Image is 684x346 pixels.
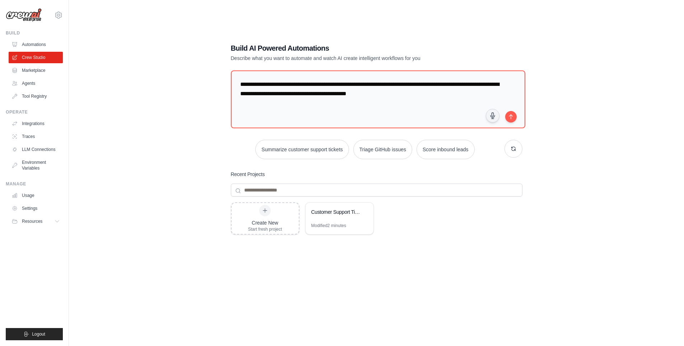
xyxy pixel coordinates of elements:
button: Triage GitHub issues [353,140,412,159]
div: Customer Support Ticket Automation [311,208,360,216]
div: Start fresh project [248,226,282,232]
p: Describe what you want to automate and watch AI create intelligent workflows for you [231,55,472,62]
div: Build [6,30,63,36]
h3: Recent Projects [231,171,265,178]
a: Environment Variables [9,157,63,174]
a: Marketplace [9,65,63,76]
a: Settings [9,203,63,214]
div: Operate [6,109,63,115]
button: Get new suggestions [504,140,522,158]
img: Logo [6,8,42,22]
div: Manage [6,181,63,187]
a: Automations [9,39,63,50]
a: Tool Registry [9,91,63,102]
a: Traces [9,131,63,142]
button: Score inbound leads [417,140,475,159]
h1: Build AI Powered Automations [231,43,472,53]
iframe: Chat Widget [648,312,684,346]
button: Summarize customer support tickets [255,140,349,159]
div: Create New [248,219,282,226]
button: Click to speak your automation idea [486,109,499,123]
a: Agents [9,78,63,89]
a: LLM Connections [9,144,63,155]
button: Resources [9,216,63,227]
div: Widget de chat [648,312,684,346]
span: Resources [22,218,42,224]
a: Usage [9,190,63,201]
button: Logout [6,328,63,340]
a: Crew Studio [9,52,63,63]
a: Integrations [9,118,63,129]
span: Logout [32,331,45,337]
div: Modified 2 minutes [311,223,346,229]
